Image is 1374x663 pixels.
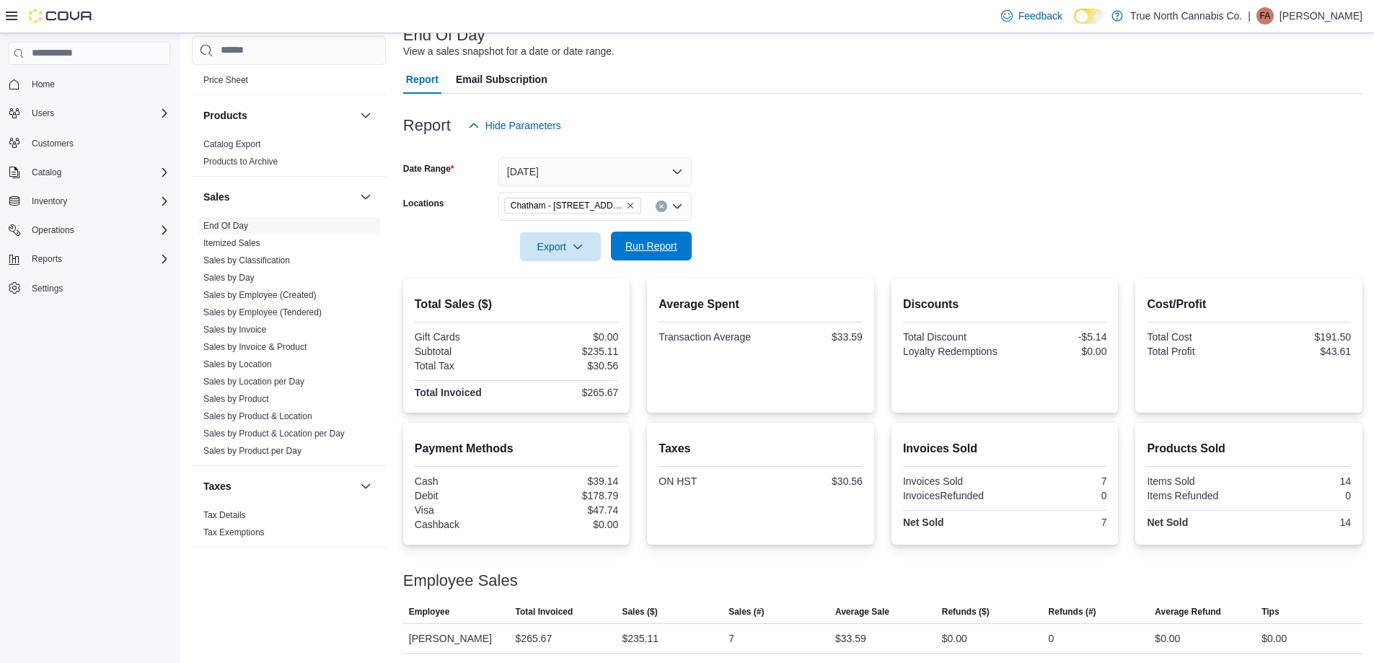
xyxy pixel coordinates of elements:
a: Customers [26,135,79,152]
h2: Payment Methods [415,440,619,457]
span: FA [1260,7,1271,25]
span: Sales by Classification [203,255,290,266]
strong: Total Invoiced [415,387,482,398]
button: Sales [357,188,374,206]
span: Feedback [1018,9,1062,23]
span: Catalog [26,164,170,181]
div: Products [192,136,386,176]
button: Settings [3,278,176,299]
a: Sales by Product & Location per Day [203,429,345,439]
span: Products to Archive [203,156,278,167]
div: 14 [1252,517,1351,528]
div: $47.74 [519,504,618,516]
div: $33.59 [764,331,863,343]
div: $0.00 [519,519,618,530]
strong: Net Sold [903,517,944,528]
strong: Net Sold [1147,517,1188,528]
span: Average Refund [1155,606,1221,618]
span: Dark Mode [1074,24,1075,25]
span: Inventory [32,196,67,207]
h2: Invoices Sold [903,440,1107,457]
span: Home [32,79,55,90]
span: Tips [1261,606,1279,618]
h3: Products [203,108,247,123]
span: Tax Exemptions [203,527,265,538]
span: Sales by Location [203,359,272,370]
div: Taxes [192,506,386,547]
button: Customers [3,132,176,153]
span: Sales by Product & Location [203,410,312,422]
a: Tax Details [203,510,246,520]
span: Email Subscription [456,65,547,94]
span: Sales ($) [622,606,657,618]
div: $191.50 [1252,331,1351,343]
div: Items Sold [1147,475,1246,487]
button: Taxes [203,479,354,493]
span: Customers [26,133,170,152]
span: End Of Day [203,220,248,232]
button: Reports [26,250,68,268]
div: $265.67 [516,630,552,647]
button: Products [357,107,374,124]
div: Invoices Sold [903,475,1002,487]
span: Hide Parameters [485,118,561,133]
span: Reports [32,253,62,265]
div: $265.67 [519,387,618,398]
span: Employee [409,606,450,618]
div: $178.79 [519,490,618,501]
span: Refunds (#) [1049,606,1096,618]
a: Sales by Employee (Created) [203,290,317,300]
span: Average Sale [835,606,889,618]
span: Catalog Export [203,139,260,150]
a: Sales by Classification [203,255,290,265]
span: Operations [26,221,170,239]
span: Itemized Sales [203,237,260,249]
div: $0.00 [1261,630,1287,647]
button: Inventory [3,191,176,211]
div: Subtotal [415,346,514,357]
div: Gift Cards [415,331,514,343]
div: Cashback [415,519,514,530]
span: Operations [32,224,74,236]
button: Operations [26,221,80,239]
span: Sales by Location per Day [203,376,304,387]
button: Home [3,74,176,95]
button: Clear input [656,201,667,212]
div: Cash [415,475,514,487]
button: Export [520,232,601,261]
div: -$5.14 [1008,331,1106,343]
div: $0.00 [1155,630,1180,647]
h3: Employee Sales [403,572,518,589]
div: $39.14 [519,475,618,487]
div: Felicia-Ann Gagner [1256,7,1274,25]
a: Sales by Product [203,394,269,404]
div: Transaction Average [659,331,757,343]
h2: Taxes [659,440,863,457]
div: $33.59 [835,630,866,647]
div: Total Tax [415,360,514,372]
a: End Of Day [203,221,248,231]
a: Home [26,76,61,93]
div: 0 [1252,490,1351,501]
div: Sales [192,217,386,465]
a: Sales by Day [203,273,255,283]
span: Sales by Employee (Tendered) [203,307,322,318]
div: View a sales snapshot for a date or date range. [403,44,615,59]
h2: Average Spent [659,296,863,313]
div: Total Profit [1147,346,1246,357]
a: Sales by Location [203,359,272,369]
a: Sales by Invoice & Product [203,342,307,352]
div: 7 [1008,517,1106,528]
label: Locations [403,198,444,209]
span: Sales (#) [728,606,764,618]
div: 0 [1008,490,1106,501]
img: Cova [29,9,94,23]
a: Price Sheet [203,75,248,85]
div: 0 [1049,630,1054,647]
div: $30.56 [519,360,618,372]
div: $235.11 [519,346,618,357]
button: Open list of options [671,201,683,212]
div: Total Discount [903,331,1002,343]
span: Users [26,105,170,122]
h2: Products Sold [1147,440,1351,457]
